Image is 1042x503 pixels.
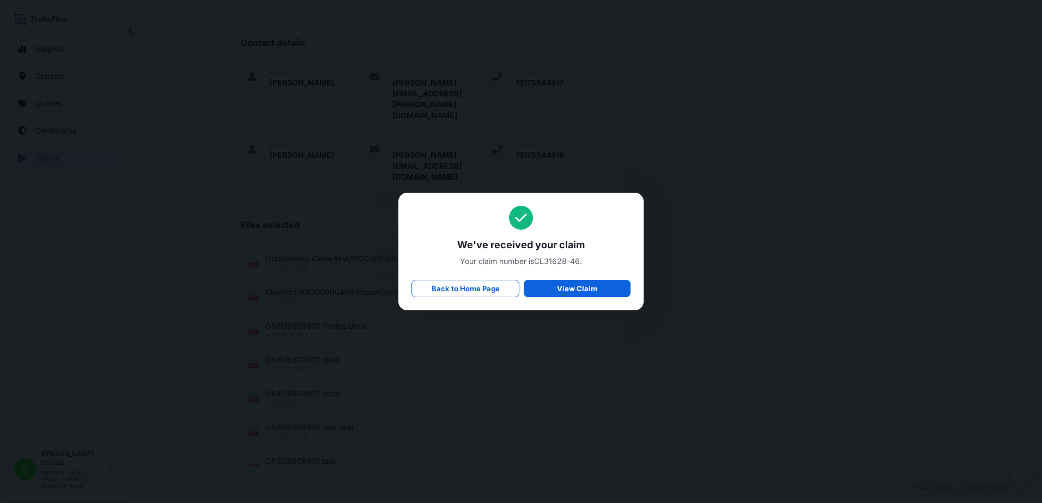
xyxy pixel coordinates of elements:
[411,238,631,251] span: We've received your claim
[557,283,597,294] p: View Claim
[411,256,631,267] span: Your claim number is CL31628-46 .
[411,280,519,297] a: Back to Home Page
[432,283,500,294] p: Back to Home Page
[524,280,631,297] a: View Claim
